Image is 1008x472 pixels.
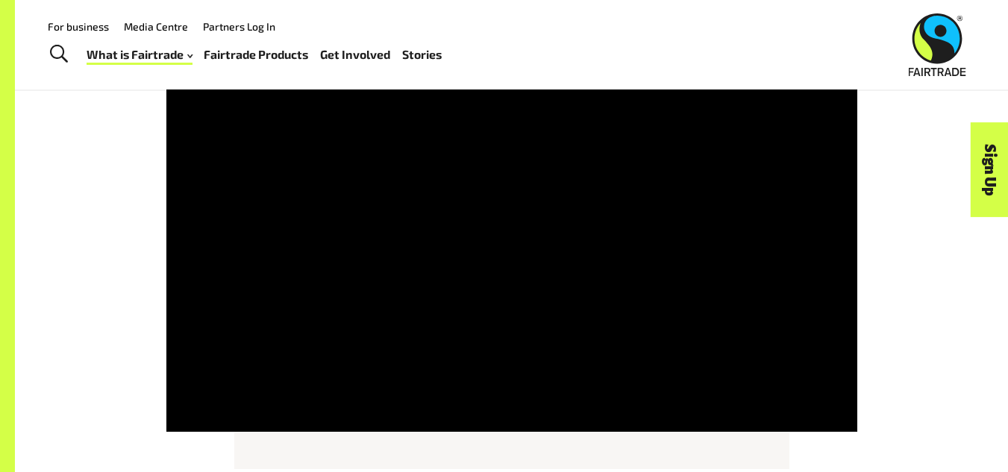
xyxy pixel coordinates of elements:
[320,44,390,66] a: Get Involved
[909,13,966,76] img: Fairtrade Australia New Zealand logo
[203,20,275,33] a: Partners Log In
[40,36,77,73] a: Toggle Search
[124,20,188,33] a: Media Centre
[402,44,442,66] a: Stories
[87,44,192,66] a: What is Fairtrade
[204,44,308,66] a: Fairtrade Products
[48,20,109,33] a: For business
